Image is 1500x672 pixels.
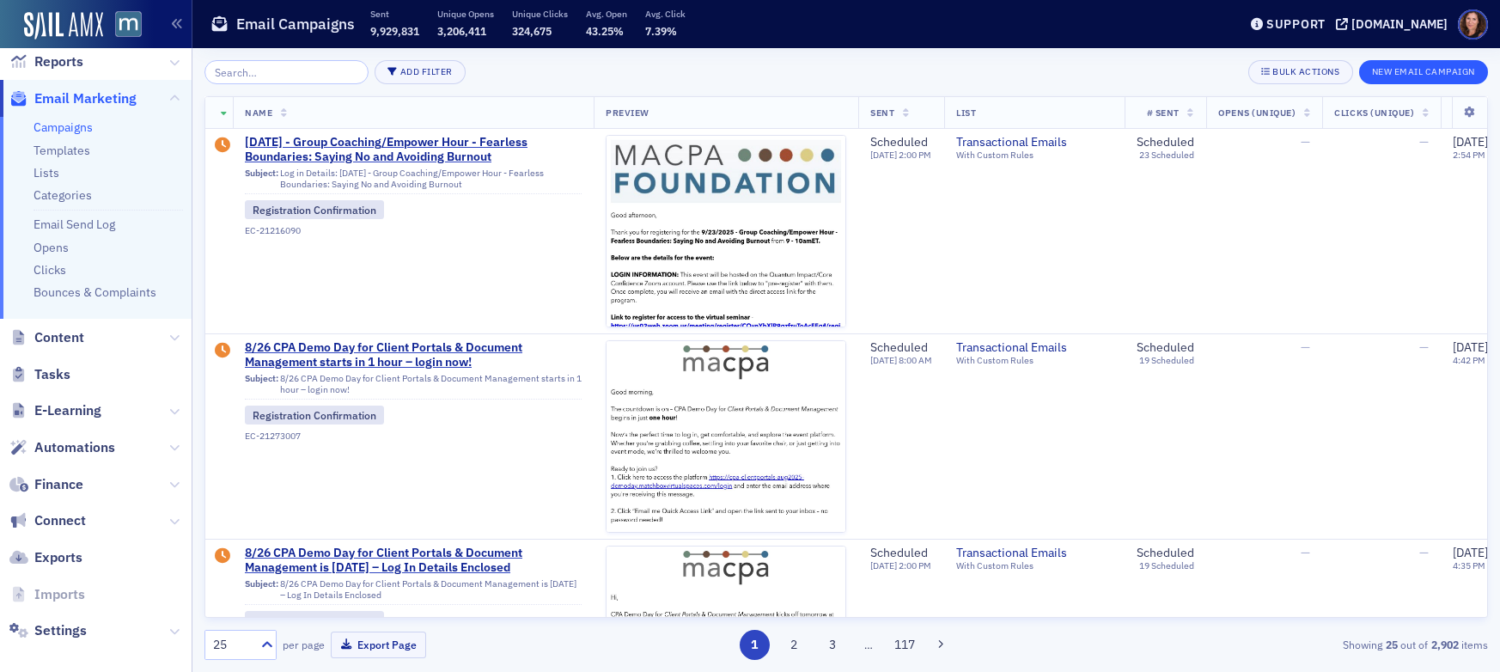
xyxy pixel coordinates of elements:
[215,548,230,565] div: Draft
[34,240,69,255] a: Opens
[115,11,142,38] img: SailAMX
[245,373,278,395] span: Subject:
[1301,339,1310,355] span: —
[1266,16,1326,32] div: Support
[34,89,137,108] span: Email Marketing
[956,546,1113,561] span: Transactional Emails
[818,630,848,660] button: 3
[956,340,1113,356] span: Transactional Emails
[586,24,624,38] span: 43.25%
[1453,149,1485,161] time: 2:54 PM
[1334,107,1414,119] span: Clicks (Unique)
[9,511,86,530] a: Connect
[9,328,84,347] a: Content
[245,578,278,601] span: Subject:
[215,137,230,155] div: Draft
[607,136,845,663] img: email-preview-2967.jpeg
[34,187,92,203] a: Categories
[870,559,899,571] span: [DATE]
[34,548,82,567] span: Exports
[899,149,931,161] span: 2:00 PM
[512,8,568,20] p: Unique Clicks
[245,107,272,119] span: Name
[899,559,931,571] span: 2:00 PM
[375,60,466,84] button: Add Filter
[956,560,1113,571] div: With Custom Rules
[870,340,932,356] div: Scheduled
[34,165,59,180] a: Lists
[9,52,83,71] a: Reports
[245,200,384,219] div: Registration Confirmation
[1453,134,1488,150] span: [DATE]
[1359,60,1488,84] button: New Email Campaign
[1147,107,1180,119] span: # Sent
[34,365,70,384] span: Tasks
[1072,637,1488,652] div: Showing out of items
[778,630,808,660] button: 2
[245,373,582,400] div: 8/26 CPA Demo Day for Client Portals & Document Management starts in 1 hour – login now!
[370,8,419,20] p: Sent
[1419,134,1429,150] span: —
[1137,135,1194,150] div: Scheduled
[34,475,83,494] span: Finance
[245,546,582,576] a: 8/26 CPA Demo Day for Client Portals & Document Management is [DATE] – Log In Details Enclosed
[645,24,677,38] span: 7.39%
[34,284,156,300] a: Bounces & Complaints
[103,11,142,40] a: View Homepage
[204,60,369,84] input: Search…
[34,52,83,71] span: Reports
[245,406,384,425] div: Registration Confirmation
[890,630,920,660] button: 117
[1453,339,1488,355] span: [DATE]
[1139,560,1194,571] div: 19 Scheduled
[586,8,627,20] p: Avg. Open
[870,354,899,366] span: [DATE]
[9,585,85,604] a: Imports
[1139,150,1194,161] div: 23 Scheduled
[370,24,419,38] span: 9,929,831
[512,24,552,38] span: 324,675
[9,548,82,567] a: Exports
[870,135,931,150] div: Scheduled
[236,14,355,34] h1: Email Campaigns
[9,438,115,457] a: Automations
[899,354,932,366] span: 8:00 AM
[870,546,931,561] div: Scheduled
[1419,545,1429,560] span: —
[1419,339,1429,355] span: —
[1453,545,1488,560] span: [DATE]
[34,143,90,158] a: Templates
[34,511,86,530] span: Connect
[1428,637,1461,652] strong: 2,902
[215,343,230,360] div: Draft
[245,225,582,236] div: EC-21216090
[956,135,1113,150] span: Transactional Emails
[34,401,101,420] span: E-Learning
[1453,559,1485,571] time: 4:35 PM
[9,621,87,640] a: Settings
[1453,354,1485,366] time: 4:42 PM
[24,12,103,40] img: SailAMX
[606,107,649,119] span: Preview
[245,135,582,165] a: [DATE] - Group Coaching/Empower Hour - Fearless Boundaries: Saying No and Avoiding Burnout
[740,630,770,660] button: 1
[245,340,582,370] a: 8/26 CPA Demo Day for Client Portals & Document Management starts in 1 hour – login now!
[34,328,84,347] span: Content
[857,637,881,652] span: …
[34,621,87,640] span: Settings
[870,149,899,161] span: [DATE]
[437,8,494,20] p: Unique Opens
[245,431,582,442] div: EC-21273007
[34,438,115,457] span: Automations
[1218,107,1296,119] span: Opens (Unique)
[645,8,686,20] p: Avg. Click
[245,168,582,194] div: Log in Details: [DATE] - Group Coaching/Empower Hour - Fearless Boundaries: Saying No and Avoidin...
[1248,60,1352,84] button: Bulk Actions
[1139,355,1194,366] div: 19 Scheduled
[9,365,70,384] a: Tasks
[1272,67,1339,76] div: Bulk Actions
[956,107,976,119] span: List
